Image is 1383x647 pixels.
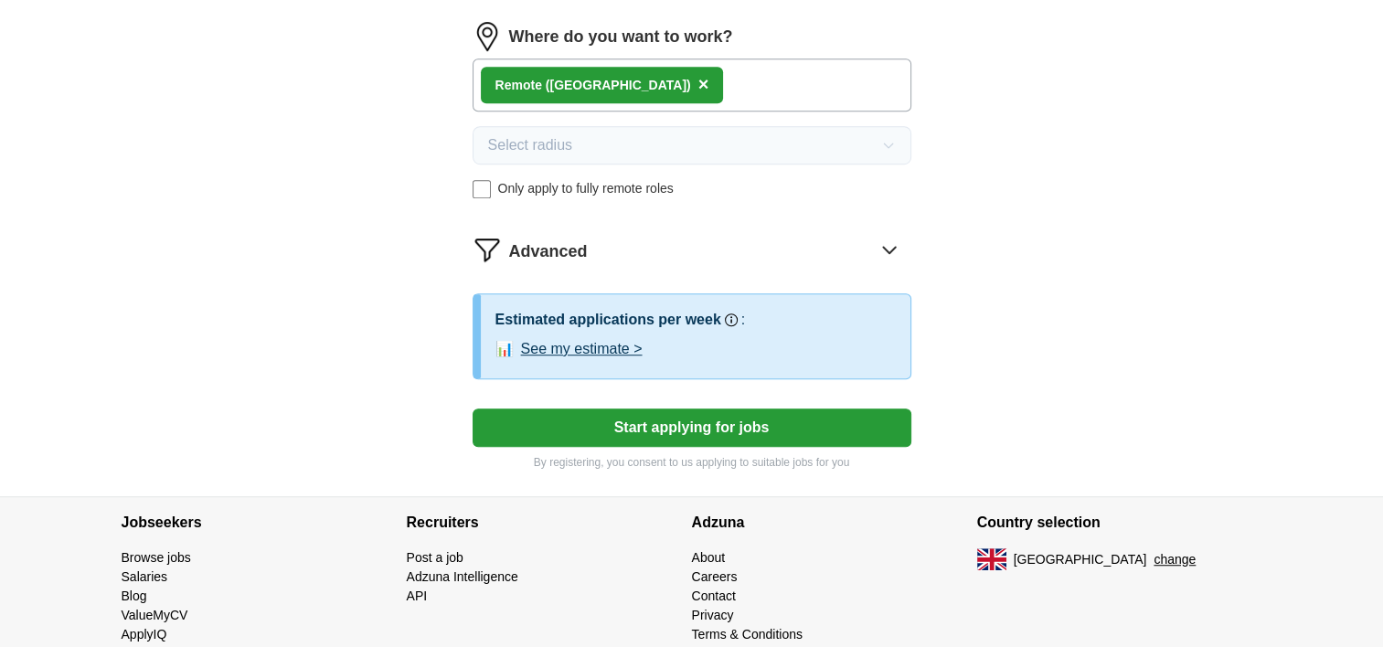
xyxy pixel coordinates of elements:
h4: Country selection [977,497,1262,548]
button: Start applying for jobs [473,408,911,447]
h3: Estimated applications per week [495,309,721,331]
a: Privacy [692,608,734,622]
a: Contact [692,589,736,603]
span: Select radius [488,134,573,156]
a: Adzuna Intelligence [407,569,518,584]
img: UK flag [977,548,1006,570]
a: Careers [692,569,738,584]
a: ApplyIQ [122,627,167,642]
a: API [407,589,428,603]
img: filter [473,235,502,264]
span: 📊 [495,338,514,360]
a: Salaries [122,569,168,584]
button: × [698,71,709,99]
p: By registering, you consent to us applying to suitable jobs for you [473,454,911,471]
h3: : [741,309,745,331]
span: [GEOGRAPHIC_DATA] [1014,550,1147,569]
a: ValueMyCV [122,608,188,622]
div: Remote ([GEOGRAPHIC_DATA]) [495,76,691,95]
a: About [692,550,726,565]
a: Browse jobs [122,550,191,565]
span: Advanced [509,239,588,264]
a: Terms & Conditions [692,627,803,642]
label: Where do you want to work? [509,25,733,49]
button: Select radius [473,126,911,164]
img: location.png [473,22,502,51]
button: See my estimate > [521,338,643,360]
a: Blog [122,589,147,603]
span: Only apply to fully remote roles [498,179,674,198]
a: Post a job [407,550,463,565]
input: Only apply to fully remote roles [473,180,491,198]
span: × [698,74,709,94]
button: change [1154,550,1196,569]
